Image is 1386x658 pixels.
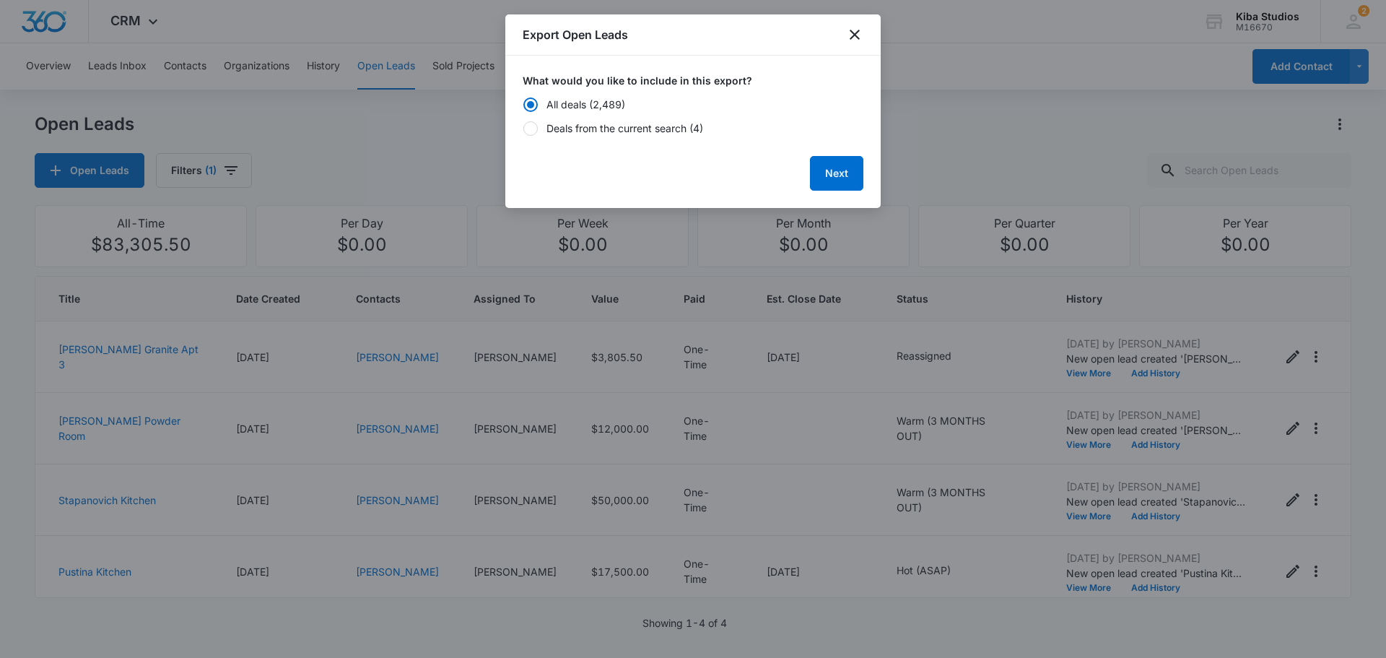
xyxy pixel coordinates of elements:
[546,97,625,112] div: All deals (2,489)
[846,26,863,43] button: close
[810,156,863,191] button: Next
[546,121,703,136] div: Deals from the current search (4)
[523,73,863,88] label: What would you like to include in this export?
[523,26,628,43] h1: Export Open Leads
